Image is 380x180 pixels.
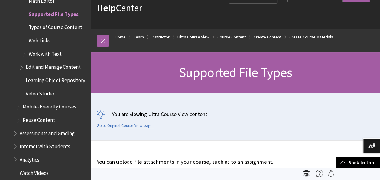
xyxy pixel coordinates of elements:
span: Supported File Types [29,9,78,17]
a: Create Course Materials [289,33,333,41]
img: Follow this page [327,170,335,177]
span: Reuse Content [23,115,55,123]
a: Course Content [217,33,246,41]
p: You are viewing Ultra Course View content [97,110,374,118]
span: Edit and Manage Content [26,62,80,70]
a: Create Content [254,33,281,41]
a: Go to Original Course View page. [97,123,154,128]
span: Types of Course Content [29,22,82,31]
p: You can upload file attachments in your course, such as to an assignment. Users select a link to ... [97,158,284,174]
a: Home [115,33,126,41]
img: More help [316,170,323,177]
a: Instructor [152,33,170,41]
span: Watch Videos [20,168,49,176]
a: Ultra Course View [177,33,209,41]
span: Supported File Types [179,64,292,81]
span: Web Links [29,35,50,44]
span: Work with Text [29,49,61,57]
span: Video Studio [26,88,54,97]
span: Learning Object Repository [26,75,85,83]
span: Interact with Students [20,142,70,150]
img: Print [303,170,310,177]
a: HelpCenter [97,2,142,14]
a: Learn [134,33,144,41]
span: Assessments and Grading [20,128,74,136]
a: Back to top [336,157,380,168]
span: Mobile-Friendly Courses [23,102,76,110]
strong: Help [97,2,116,14]
span: Analytics [20,155,39,163]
